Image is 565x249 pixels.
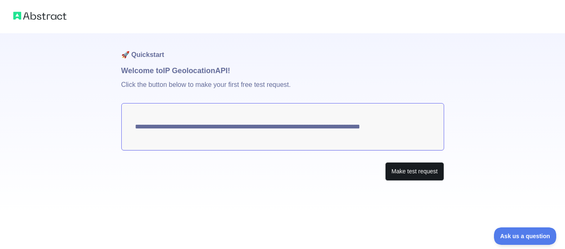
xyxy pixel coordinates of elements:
p: Click the button below to make your first free test request. [121,76,444,103]
iframe: Toggle Customer Support [494,227,557,245]
h1: 🚀 Quickstart [121,33,444,65]
img: Abstract logo [13,10,66,22]
button: Make test request [385,162,444,181]
h1: Welcome to IP Geolocation API! [121,65,444,76]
